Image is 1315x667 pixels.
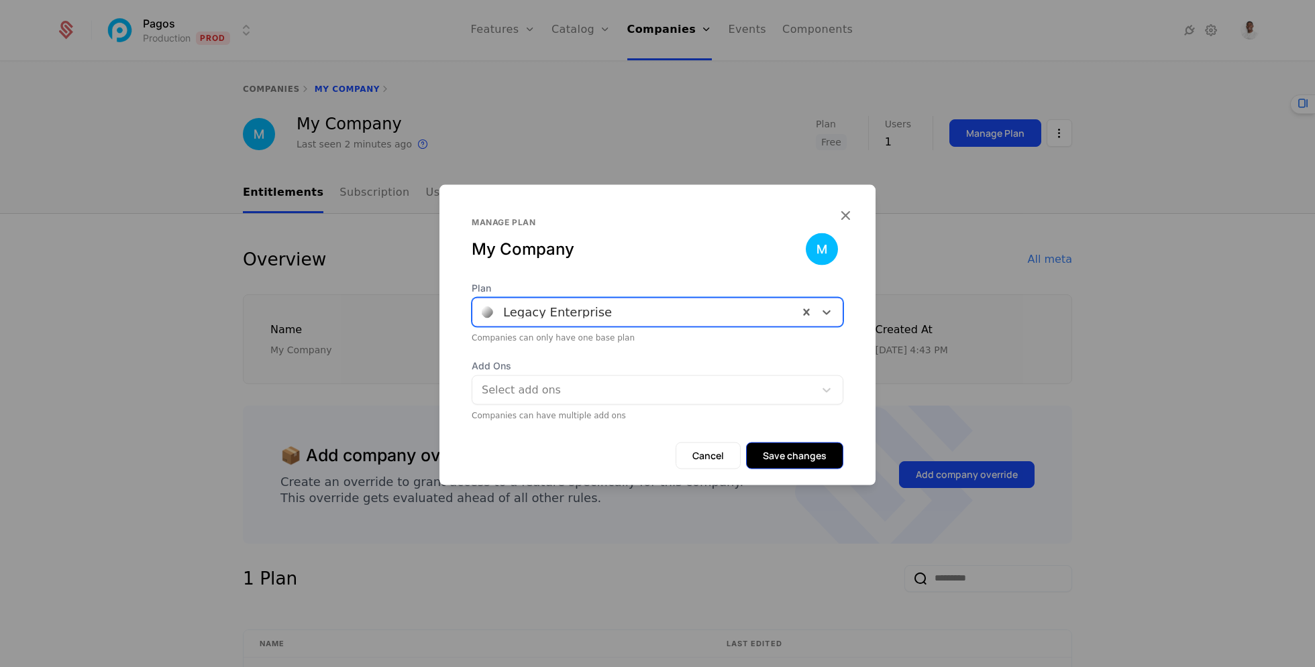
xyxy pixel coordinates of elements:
[472,281,843,294] span: Plan
[472,238,806,259] div: My Company
[746,442,843,469] button: Save changes
[806,233,838,265] img: My Company
[472,332,843,343] div: Companies can only have one base plan
[472,217,806,227] div: Manage plan
[472,410,843,420] div: Companies can have multiple add ons
[676,442,741,469] button: Cancel
[472,359,843,372] span: Add Ons
[482,381,808,398] div: Select add ons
